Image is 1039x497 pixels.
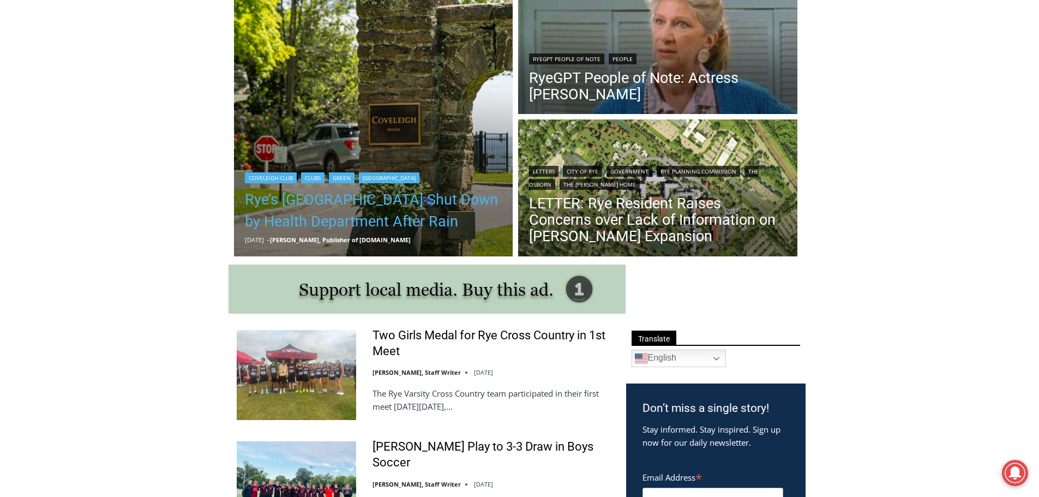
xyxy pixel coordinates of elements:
[609,53,636,64] a: People
[245,170,502,183] div: | | |
[373,439,612,470] a: [PERSON_NAME] Play to 3-3 Draw in Boys Soccer
[301,172,325,183] a: Clubs
[229,265,626,314] img: support local media, buy this ad
[359,172,419,183] a: [GEOGRAPHIC_DATA]
[267,236,270,244] span: –
[237,330,356,420] img: Two Girls Medal for Rye Cross Country in 1st Meet
[245,172,297,183] a: Coveleigh Club
[262,106,528,136] a: Intern @ [DOMAIN_NAME]
[606,166,652,177] a: Government
[3,112,107,154] span: Open Tues. - Sun. [PHONE_NUMBER]
[563,166,602,177] a: City of Rye
[373,480,461,488] a: [PERSON_NAME], Staff Writer
[642,466,783,486] label: Email Address
[642,423,789,449] p: Stay informed. Stay inspired. Sign up now for our daily newsletter.
[518,119,797,259] a: Read More LETTER: Rye Resident Raises Concerns over Lack of Information on Osborn Expansion
[529,53,604,64] a: RyeGPT People of Note
[474,368,493,376] time: [DATE]
[1,110,110,136] a: Open Tues. - Sun. [PHONE_NUMBER]
[529,70,786,103] a: RyeGPT People of Note: Actress [PERSON_NAME]
[635,352,648,365] img: en
[275,1,515,106] div: "The first chef I interviewed talked about coming to [GEOGRAPHIC_DATA] from [GEOGRAPHIC_DATA] in ...
[642,400,789,417] h3: Don’t miss a single story!
[657,166,740,177] a: Rye Planning Commission
[529,51,786,64] div: |
[373,328,612,359] a: Two Girls Medal for Rye Cross Country in 1st Meet
[529,195,786,244] a: LETTER: Rye Resident Raises Concerns over Lack of Information on [PERSON_NAME] Expansion
[529,166,558,177] a: Letters
[373,387,612,413] p: The Rye Varsity Cross Country team participated in their first meet [DATE][DATE],…
[329,172,355,183] a: Green
[245,189,502,232] a: Rye’s [GEOGRAPHIC_DATA] Shut Down by Health Department After Rain
[518,119,797,259] img: (PHOTO: Illustrative plan of The Osborn's proposed site plan from the July 10, 2025 planning comm...
[112,68,160,130] div: "clearly one of the favorites in the [GEOGRAPHIC_DATA] neighborhood"
[632,331,676,345] span: Translate
[373,368,461,376] a: [PERSON_NAME], Staff Writer
[529,164,786,190] div: | | | | |
[285,109,506,133] span: Intern @ [DOMAIN_NAME]
[270,236,411,244] a: [PERSON_NAME], Publisher of [DOMAIN_NAME]
[560,179,640,190] a: The [PERSON_NAME] Home
[474,480,493,488] time: [DATE]
[245,236,264,244] time: [DATE]
[632,350,726,367] a: English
